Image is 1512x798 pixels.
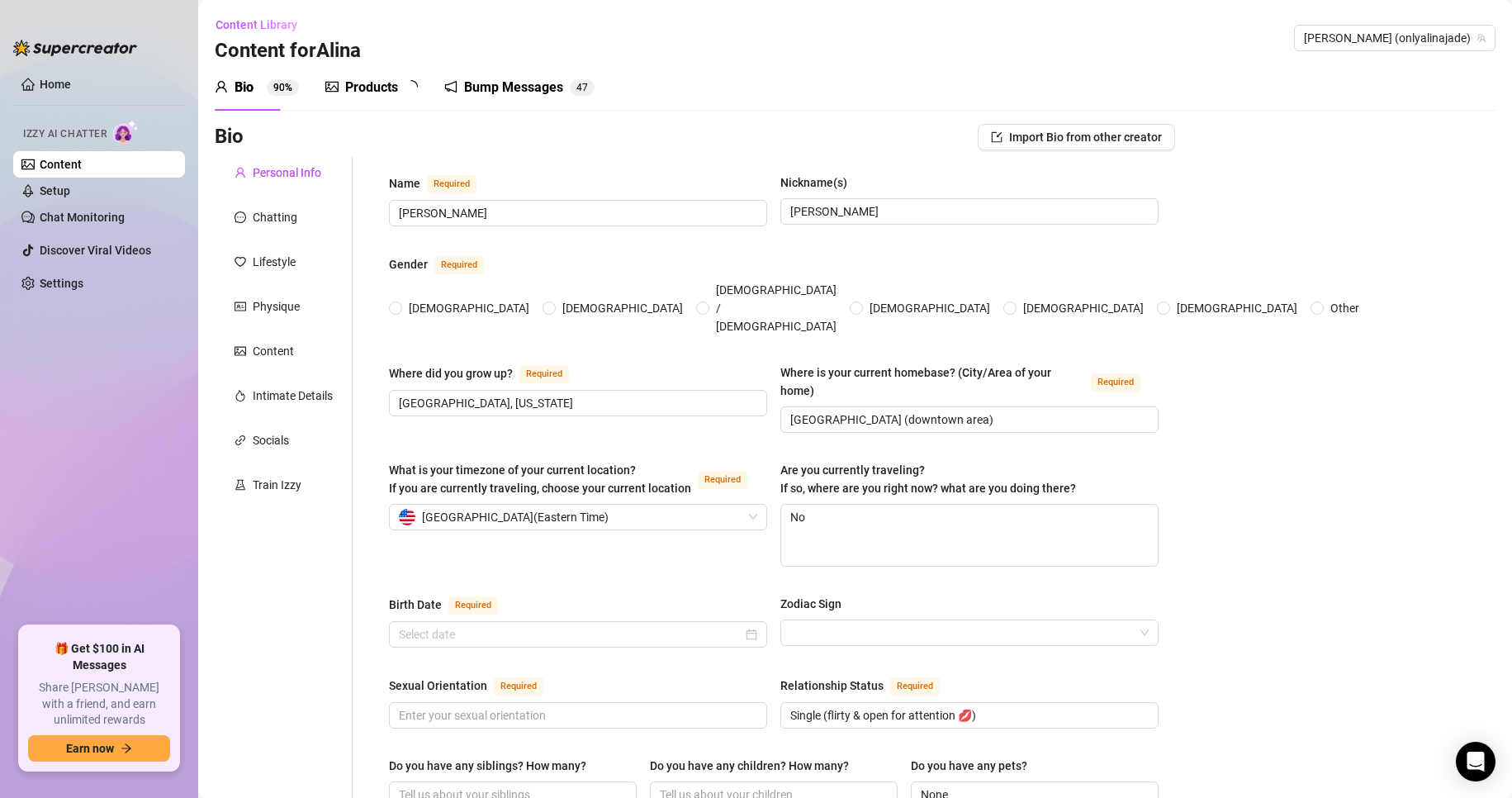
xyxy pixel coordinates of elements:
a: Setup [40,184,70,197]
span: [DEMOGRAPHIC_DATA] [556,299,690,317]
span: link [235,435,246,446]
span: Required [698,471,747,489]
span: What is your timezone of your current location? If you are currently traveling, choose your curre... [389,463,691,495]
span: 7 [582,82,588,93]
span: [DEMOGRAPHIC_DATA] [402,299,536,317]
span: message [235,211,246,223]
label: Gender [389,254,502,274]
div: Where is your current homebase? (City/Area of your home) [780,363,1084,400]
span: picture [325,80,339,93]
span: arrow-right [121,743,132,754]
span: Share [PERSON_NAME] with a friend, and earn unlimited rewards [28,680,170,729]
div: Personal Info [253,164,321,182]
div: Bump Messages [464,78,563,97]
span: Alina (onlyalinajade) [1304,26,1486,50]
input: Birth Date [399,625,742,644]
span: user [215,80,228,93]
input: Relationship Status [790,706,1145,724]
span: 🎁 Get $100 in AI Messages [28,641,170,673]
div: Do you have any pets? [911,757,1027,775]
div: Chatting [253,208,297,226]
div: Lifestyle [253,253,296,271]
div: Bio [235,78,254,97]
span: Import Bio from other creator [1009,131,1162,144]
input: Where did you grow up? [399,394,754,412]
span: Required [494,677,543,696]
a: Home [40,78,71,91]
div: Socials [253,431,289,449]
span: Earn now [66,742,114,755]
label: Do you have any children? How many? [650,757,860,775]
label: Do you have any pets? [911,757,1039,775]
span: Are you currently traveling? If so, where are you right now? what are you doing there? [780,463,1076,495]
a: Chat Monitoring [40,211,125,224]
div: Physique [253,297,300,316]
div: Products [345,78,398,97]
h3: Content for Alina [215,38,361,64]
span: Required [448,596,498,615]
span: [DEMOGRAPHIC_DATA] / [DEMOGRAPHIC_DATA] [709,281,843,335]
input: Sexual Orientation [399,706,754,724]
span: [DEMOGRAPHIC_DATA] [1170,299,1304,317]
div: Do you have any siblings? How many? [389,757,586,775]
label: Sexual Orientation [389,676,562,696]
div: Intimate Details [253,387,333,405]
label: Zodiac Sign [780,595,853,613]
h3: Bio [215,124,244,150]
span: loading [403,78,419,95]
img: logo-BBDzfeDw.svg [13,40,137,56]
span: Required [434,256,484,274]
input: Name [399,204,754,222]
span: Required [1091,373,1140,392]
span: team [1476,33,1486,43]
div: Name [389,174,420,192]
div: Zodiac Sign [780,595,841,613]
span: 4 [576,82,582,93]
span: user [235,167,246,178]
textarea: No [781,505,1158,566]
span: Required [519,365,569,383]
span: import [991,131,1002,143]
div: Do you have any children? How many? [650,757,849,775]
label: Do you have any siblings? How many? [389,757,598,775]
span: Other [1324,299,1366,317]
div: Train Izzy [253,476,301,494]
span: fire [235,390,246,401]
sup: 90% [267,79,299,96]
div: Birth Date [389,596,442,614]
span: picture [235,345,246,357]
span: experiment [235,479,246,491]
button: Content Library [215,12,310,38]
span: Content Library [216,18,297,31]
span: Required [890,677,940,696]
label: Nickname(s) [780,173,859,192]
div: Gender [389,255,428,273]
span: idcard [235,301,246,312]
label: Birth Date [389,595,516,615]
div: Relationship Status [780,677,884,695]
span: heart [235,256,246,268]
button: Earn nowarrow-right [28,735,170,762]
label: Name [389,173,495,193]
label: Relationship Status [780,676,958,696]
input: Where is your current homebase? (City/Area of your home) [790,411,1145,429]
span: Required [427,175,476,193]
label: Where did you grow up? [389,363,587,383]
div: Where did you grow up? [389,364,513,382]
input: Nickname(s) [790,202,1145,221]
div: Sexual Orientation [389,677,487,695]
span: [DEMOGRAPHIC_DATA] [863,299,997,317]
a: Discover Viral Videos [40,244,151,257]
label: Where is your current homebase? (City/Area of your home) [780,363,1159,400]
sup: 47 [570,79,595,96]
div: Open Intercom Messenger [1456,742,1495,781]
span: Izzy AI Chatter [23,126,107,142]
div: Content [253,342,294,360]
div: Nickname(s) [780,173,847,192]
img: us [399,509,415,525]
a: Content [40,158,82,171]
span: notification [444,80,457,93]
img: AI Chatter [113,120,139,144]
button: Import Bio from other creator [978,124,1175,150]
span: [GEOGRAPHIC_DATA] ( Eastern Time ) [422,505,609,530]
